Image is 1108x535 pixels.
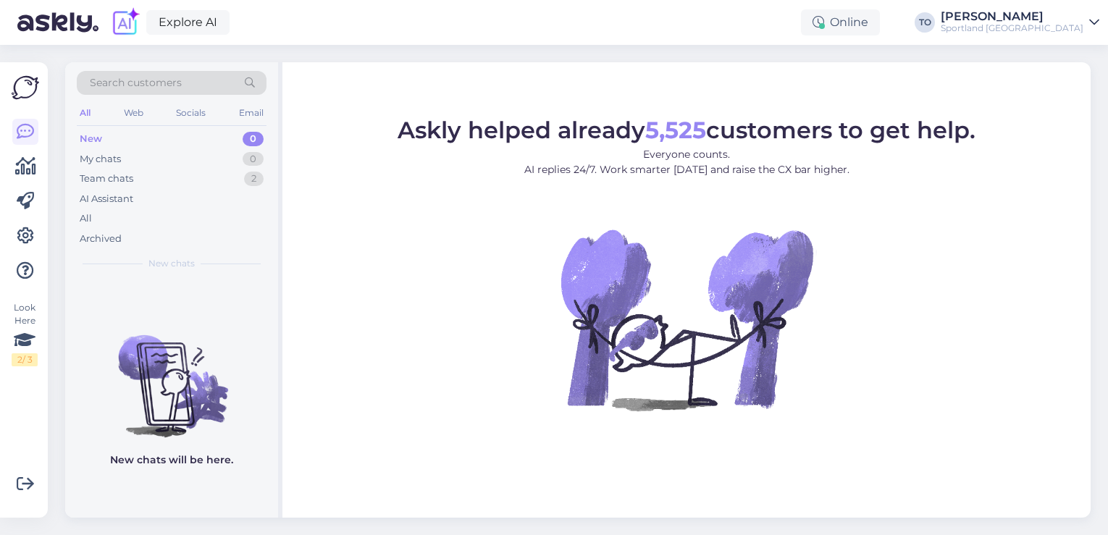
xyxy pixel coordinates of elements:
p: Everyone counts. AI replies 24/7. Work smarter [DATE] and raise the CX bar higher. [398,147,975,177]
b: 5,525 [645,116,706,144]
img: No chats [65,309,278,439]
div: AI Assistant [80,192,133,206]
div: Socials [173,104,209,122]
div: [PERSON_NAME] [941,11,1083,22]
div: Email [236,104,266,122]
div: TO [915,12,935,33]
div: Archived [80,232,122,246]
div: 0 [243,132,264,146]
img: explore-ai [110,7,140,38]
a: [PERSON_NAME]Sportland [GEOGRAPHIC_DATA] [941,11,1099,34]
img: No Chat active [556,189,817,450]
div: All [80,211,92,226]
span: Search customers [90,75,182,90]
div: Team chats [80,172,133,186]
div: Web [121,104,146,122]
div: 2 [244,172,264,186]
div: 0 [243,152,264,167]
p: New chats will be here. [110,452,233,468]
div: My chats [80,152,121,167]
a: Explore AI [146,10,230,35]
div: Look Here [12,301,38,366]
img: Askly Logo [12,74,39,101]
div: New [80,132,102,146]
span: New chats [148,257,195,270]
div: All [77,104,93,122]
div: Online [801,9,880,35]
span: Askly helped already customers to get help. [398,116,975,144]
div: 2 / 3 [12,353,38,366]
div: Sportland [GEOGRAPHIC_DATA] [941,22,1083,34]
